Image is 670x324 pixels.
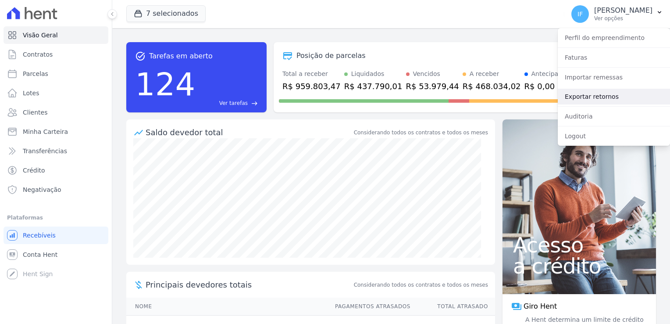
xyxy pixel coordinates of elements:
a: Exportar retornos [558,89,670,104]
th: Nome [126,298,327,316]
span: Visão Geral [23,31,58,40]
span: Crédito [23,166,45,175]
a: Parcelas [4,65,108,83]
span: east [251,100,258,107]
th: Pagamentos Atrasados [327,298,411,316]
div: Plataformas [7,212,105,223]
button: 7 selecionados [126,5,206,22]
span: Clientes [23,108,47,117]
div: Saldo devedor total [146,126,352,138]
div: Liquidados [351,69,385,79]
div: R$ 0,00 [524,80,566,92]
a: Contratos [4,46,108,63]
div: R$ 437.790,01 [344,80,403,92]
p: [PERSON_NAME] [594,6,652,15]
a: Logout [558,128,670,144]
a: Conta Hent [4,246,108,263]
div: Antecipado [531,69,566,79]
div: Vencidos [413,69,440,79]
span: Negativação [23,185,61,194]
span: IF [577,11,583,17]
a: Auditoria [558,108,670,124]
div: R$ 959.803,47 [282,80,341,92]
div: A receber [470,69,499,79]
a: Clientes [4,104,108,121]
div: R$ 468.034,02 [463,80,521,92]
span: Minha Carteira [23,127,68,136]
a: Lotes [4,84,108,102]
a: Faturas [558,50,670,65]
span: Transferências [23,147,67,155]
span: Ver tarefas [219,99,248,107]
span: Contratos [23,50,53,59]
th: Total Atrasado [411,298,495,316]
div: Total a receber [282,69,341,79]
button: IF [PERSON_NAME] Ver opções [564,2,670,26]
a: Ver tarefas east [199,99,258,107]
a: Negativação [4,181,108,198]
p: Ver opções [594,15,652,22]
span: Recebíveis [23,231,56,240]
span: Conta Hent [23,250,57,259]
div: 124 [135,61,195,107]
span: Lotes [23,89,39,97]
div: Considerando todos os contratos e todos os meses [354,129,488,137]
a: Transferências [4,142,108,160]
a: Importar remessas [558,69,670,85]
span: Parcelas [23,69,48,78]
span: Acesso [513,234,645,256]
div: R$ 53.979,44 [406,80,459,92]
span: Considerando todos os contratos e todos os meses [354,281,488,289]
span: Principais devedores totais [146,279,352,291]
a: Perfil do empreendimento [558,30,670,46]
div: Posição de parcelas [296,50,366,61]
a: Minha Carteira [4,123,108,140]
span: task_alt [135,51,146,61]
span: Tarefas em aberto [149,51,213,61]
a: Recebíveis [4,227,108,244]
span: a crédito [513,256,645,277]
a: Crédito [4,162,108,179]
a: Visão Geral [4,26,108,44]
span: Giro Hent [524,301,557,312]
